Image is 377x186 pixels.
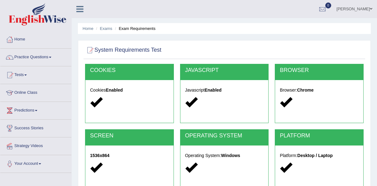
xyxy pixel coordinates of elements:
strong: Enabled [205,88,222,93]
strong: Windows [221,153,240,158]
h5: Platform: [280,153,359,158]
h5: Browser: [280,88,359,93]
a: Home [83,26,93,31]
h5: Operating System: [185,153,264,158]
h2: BROWSER [280,67,359,74]
a: Your Account [0,155,71,171]
h5: Javascript [185,88,264,93]
a: Exams [100,26,112,31]
h2: System Requirements Test [85,45,161,55]
strong: Desktop / Laptop [297,153,333,158]
a: Home [0,31,71,46]
a: Tests [0,66,71,82]
h2: JAVASCRIPT [185,67,264,74]
strong: Enabled [106,88,123,93]
h2: OPERATING SYSTEM [185,133,264,139]
a: Strategy Videos [0,137,71,153]
h2: PLATFORM [280,133,359,139]
h2: COOKIES [90,67,169,74]
a: Success Stories [0,120,71,135]
strong: Chrome [297,88,314,93]
h2: SCREEN [90,133,169,139]
a: Online Class [0,84,71,100]
li: Exam Requirements [113,26,155,31]
span: 0 [325,2,332,8]
a: Predictions [0,102,71,117]
a: Practice Questions [0,49,71,64]
strong: 1536x864 [90,153,109,158]
h5: Cookies [90,88,169,93]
